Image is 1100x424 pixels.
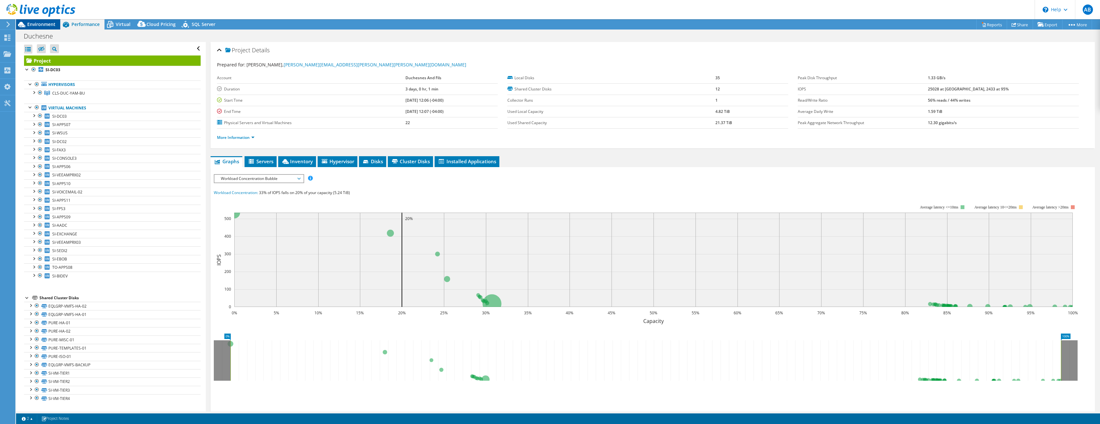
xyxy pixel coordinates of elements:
text: 20% [398,310,406,316]
span: Hypervisor [321,158,354,165]
a: SI-VM-TIER3 [24,386,201,394]
span: SI-DC02 [52,139,67,144]
span: Workload Concentration Bubble [218,175,300,182]
span: Environment [27,21,55,27]
span: SI-AADC [52,223,67,228]
a: PURE-ISO-01 [24,352,201,360]
label: Read/Write Ratio [798,97,928,104]
text: 40% [566,310,573,316]
text: 30% [482,310,490,316]
svg: \n [1043,7,1048,13]
label: Prepared for: [217,62,246,68]
span: SI-VEEAMPRX02 [52,172,81,178]
text: 75% [859,310,867,316]
a: SI-EXCHANGE [24,230,201,238]
b: 4.82 TiB [715,109,730,114]
a: EQLGRP-VMFS-HA-01 [24,310,201,318]
b: 12 [715,86,720,92]
a: SI-VEEAMPRX03 [24,238,201,246]
span: SI-SEDI2 [52,248,67,253]
b: 21.37 TiB [715,120,732,125]
a: SI-EBOB [24,255,201,263]
text: 300 [224,251,231,257]
text: 25% [440,310,448,316]
a: SI-APPS11 [24,196,201,204]
label: End Time [217,108,405,115]
a: Project Notes [37,415,73,423]
a: SI-VM-TIER2 [24,377,201,386]
a: SI-DC02 [24,137,201,146]
a: EQLGRP-VMFS-BACKUP [24,361,201,369]
span: CLS-DUC-YAM-BU [52,90,85,96]
a: CLS-DUC-YAM-BU [24,89,201,97]
a: Hypervisors [24,81,201,89]
span: SI-VEEAMPRX03 [52,240,81,245]
a: More Information [217,135,254,140]
a: PURE-MISC-01 [24,335,201,344]
text: Average latency >20ms [1032,205,1069,209]
text: Capacity [643,318,664,325]
a: SI-DC03 [24,112,201,120]
text: 0 [229,304,231,310]
span: SI-APPS09 [52,214,71,220]
span: SI-CONSOLE3 [52,156,77,161]
b: [DATE] 12:06 (-04:00) [405,98,444,103]
a: TO-APPS08 [24,263,201,272]
label: Local Disks [507,75,715,81]
span: SI-APPS11 [52,198,71,203]
b: [DATE] 12:07 (-04:00) [405,109,444,114]
span: [PERSON_NAME], [246,62,466,68]
b: 1.59 TiB [928,109,942,114]
a: [PERSON_NAME][EMAIL_ADDRESS][PERSON_NAME][PERSON_NAME][DOMAIN_NAME] [284,62,466,68]
text: 85% [943,310,951,316]
span: SI-EBOB [52,256,67,262]
span: TO-APPS08 [52,265,72,270]
h1: Duchesne [21,33,63,40]
span: SI-VOICEMAIL-02 [52,189,82,195]
b: 1.33 GB/s [928,75,946,81]
a: SI-AADC [24,221,201,230]
a: EQLGRP-VMFS-HA-02 [24,302,201,310]
span: SQL Server [192,21,215,27]
label: Physical Servers and Virtual Machines [217,120,405,126]
text: 10% [314,310,322,316]
b: 3 days, 0 hr, 1 min [405,86,438,92]
a: Virtual Machines [24,104,201,112]
a: 2 [17,415,37,423]
span: SI-WSUS [52,130,68,136]
text: 15% [356,310,364,316]
span: Cluster Disks [391,158,430,165]
label: Average Daily Write [798,108,928,115]
span: SI-FAX3 [52,147,66,153]
b: 1 [715,98,718,103]
text: 500 [224,216,231,221]
a: SI-FAX3 [24,146,201,154]
span: AB [1083,4,1093,15]
a: SI-VOICEMAIL-02 [24,188,201,196]
a: PURE-HA-02 [24,327,201,335]
text: 50% [650,310,657,316]
a: SI-CONSOLE3 [24,154,201,162]
a: Project [24,55,201,66]
span: Graphs [214,158,239,165]
span: SI-BIDEV [52,273,68,279]
span: SI-DC03 [52,114,67,119]
span: 33% of IOPS falls on 20% of your capacity (5.24 TiB) [259,190,350,195]
span: SI-EXCHANGE [52,231,77,237]
a: SI-DC03 [24,66,201,74]
b: 25028 at [GEOGRAPHIC_DATA], 2433 at 95% [928,86,1009,92]
text: 65% [775,310,783,316]
a: SI-SEDI2 [24,246,201,255]
text: 70% [817,310,825,316]
text: 60% [734,310,741,316]
text: 200 [224,269,231,274]
a: More [1062,20,1092,30]
div: Shared Cluster Disks [39,294,201,302]
text: 0% [231,310,237,316]
a: PURE-TEMPLATES-01 [24,344,201,352]
b: 22 [405,120,410,125]
label: Duration [217,86,405,92]
a: SI-APPS10 [24,179,201,188]
text: IOPS [215,254,222,265]
text: 45% [608,310,615,316]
